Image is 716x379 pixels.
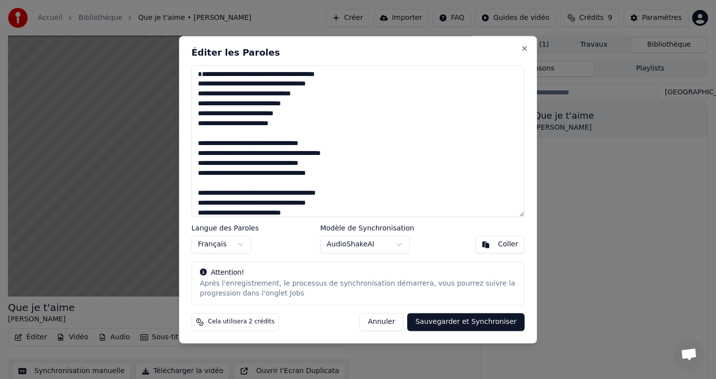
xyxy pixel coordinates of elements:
button: Annuler [359,313,403,331]
div: Après l'enregistrement, le processus de synchronisation démarrera, vous pourrez suivre la progres... [200,279,516,299]
span: Cela utilisera 2 crédits [208,318,274,326]
div: Attention! [200,268,516,278]
button: Coller [475,235,525,253]
label: Langue des Paroles [191,225,259,231]
h2: Éditer les Paroles [191,48,525,57]
button: Sauvegarder et Synchroniser [407,313,525,331]
label: Modèle de Synchronisation [320,225,414,231]
div: Coller [498,239,518,249]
